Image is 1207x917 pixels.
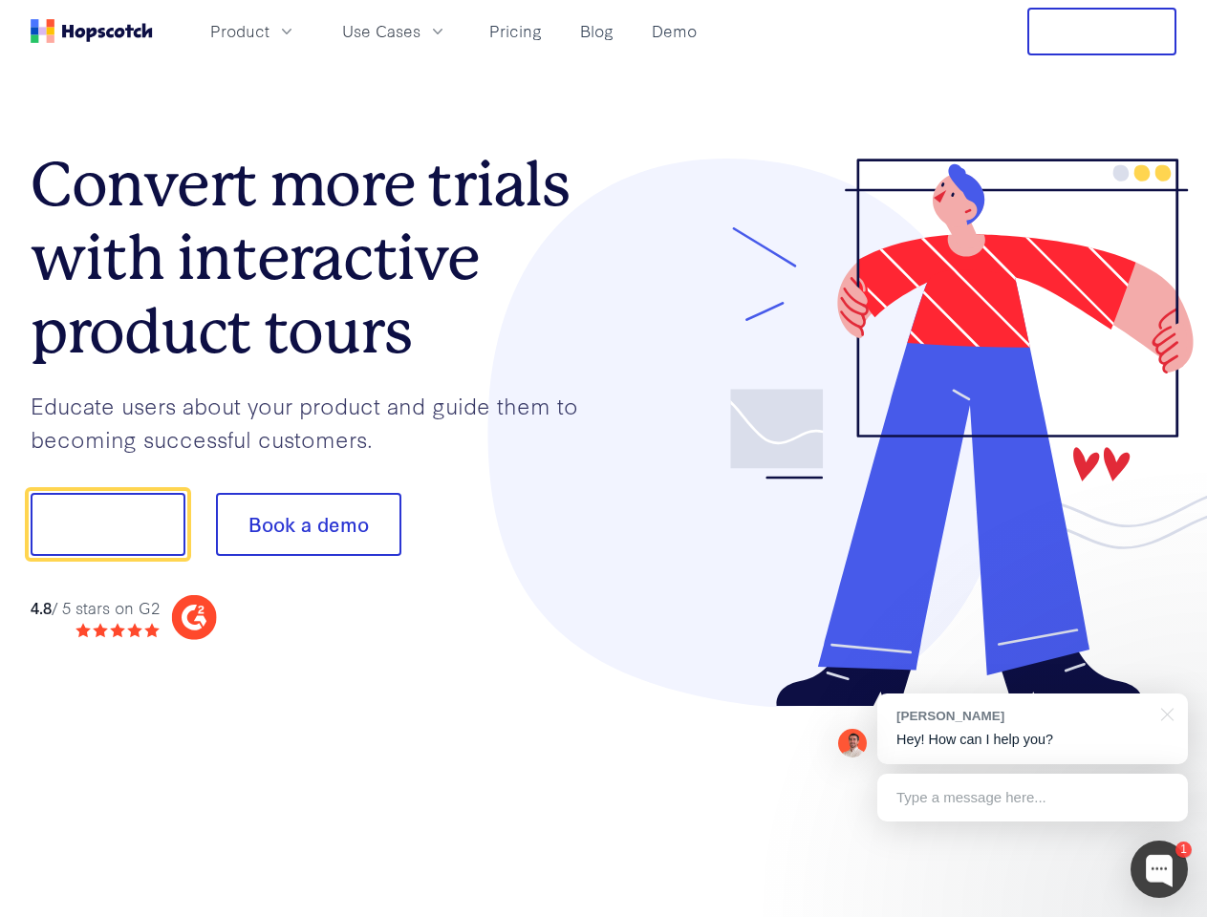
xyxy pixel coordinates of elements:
img: Mark Spera [838,729,867,757]
strong: 4.8 [31,596,52,618]
div: 1 [1175,842,1192,858]
button: Free Trial [1027,8,1176,55]
div: / 5 stars on G2 [31,596,160,620]
a: Demo [644,15,704,47]
a: Pricing [482,15,550,47]
div: Type a message here... [877,774,1188,821]
span: Use Cases [342,19,420,43]
a: Home [31,19,153,43]
h1: Convert more trials with interactive product tours [31,148,604,368]
p: Hey! How can I help you? [896,730,1169,750]
div: [PERSON_NAME] [896,707,1150,725]
button: Book a demo [216,493,401,556]
button: Use Cases [331,15,459,47]
button: Show me! [31,493,185,556]
a: Blog [572,15,621,47]
span: Product [210,19,269,43]
button: Product [199,15,308,47]
p: Educate users about your product and guide them to becoming successful customers. [31,389,604,455]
